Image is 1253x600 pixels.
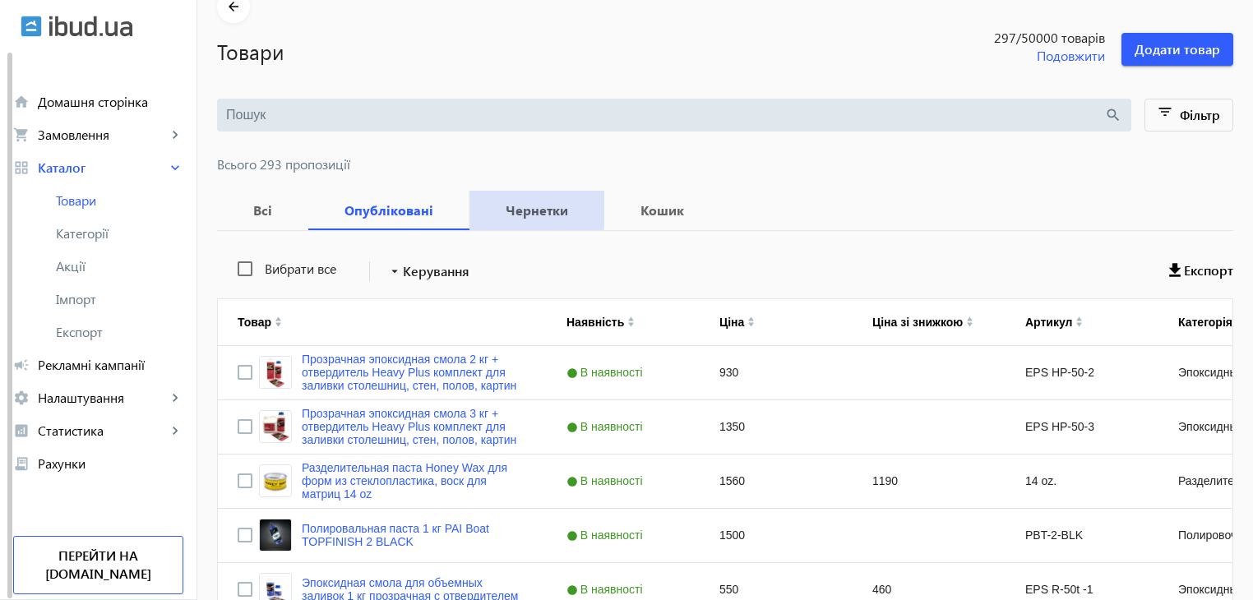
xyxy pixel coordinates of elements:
[38,390,167,406] span: Налаштування
[627,316,635,321] img: arrow-up.svg
[167,127,183,143] mat-icon: keyboard_arrow_right
[853,455,1006,508] div: 1190
[13,159,30,176] mat-icon: grid_view
[747,316,755,321] img: arrow-up.svg
[489,204,585,217] b: Чернетки
[38,422,167,439] span: Статистика
[1037,47,1105,65] span: Подовжити
[1006,346,1158,399] div: EPS HP-50-2
[302,407,527,446] a: Прозрачная эпоксидная смола 3 кг + отвердитель Heavy Plus комплект для заливки столешниц, стен, п...
[238,316,271,329] div: Товар
[167,422,183,439] mat-icon: keyboard_arrow_right
[302,522,527,548] a: Полировальная паста 1 кг PAI Boat TOPFINISH 2 BLACK
[13,127,30,143] mat-icon: shopping_cart
[56,324,183,340] span: Експорт
[1075,316,1083,321] img: arrow-up.svg
[13,357,30,373] mat-icon: campaign
[56,258,183,275] span: Акції
[56,192,183,209] span: Товари
[13,536,183,594] a: Перейти на [DOMAIN_NAME]
[1104,106,1122,124] mat-icon: search
[1006,400,1158,454] div: EPS HP-50-3
[700,400,853,454] div: 1350
[275,322,282,327] img: arrow-down.svg
[1006,509,1158,562] div: PBT-2-BLK
[700,509,853,562] div: 1500
[328,204,450,217] b: Опубліковані
[226,106,1104,124] input: Пошук
[566,420,647,433] span: В наявності
[719,316,744,329] div: Ціна
[38,159,167,176] span: Каталог
[1178,316,1232,329] div: Категорія
[1169,256,1233,286] button: Експорт
[627,322,635,327] img: arrow-down.svg
[1006,455,1158,508] div: 14 oz.
[872,316,963,329] div: Ціна зі знижкою
[38,455,183,472] span: Рахунки
[386,263,403,279] mat-icon: arrow_drop_down
[302,353,527,392] a: Прозрачная эпоксидная смола 2 кг + отвердитель Heavy Plus комплект для заливки столешниц, стен, п...
[13,422,30,439] mat-icon: analytics
[1184,261,1233,279] span: Експорт
[566,528,647,542] span: В наявності
[38,127,167,143] span: Замовлення
[275,316,282,321] img: arrow-up.svg
[1016,29,1105,47] span: /50000 товарів
[1025,316,1072,329] div: Артикул
[566,583,647,596] span: В наявності
[926,29,1105,47] span: 297
[966,322,973,327] img: arrow-down.svg
[403,261,469,281] span: Керування
[1144,99,1234,132] button: Фільтр
[566,474,647,487] span: В наявності
[624,204,700,217] b: Кошик
[56,225,183,242] span: Категорії
[1135,40,1220,58] span: Додати товар
[217,158,1233,171] span: Всього 293 пропозиції
[966,316,973,321] img: arrow-up.svg
[566,366,647,379] span: В наявності
[237,204,289,217] b: Всі
[21,16,42,37] img: ibud.svg
[1075,322,1083,327] img: arrow-down.svg
[566,316,624,329] div: Наявність
[38,357,183,373] span: Рекламні кампанії
[1121,33,1233,66] button: Додати товар
[700,346,853,399] div: 930
[38,94,183,110] span: Домашня сторінка
[56,291,183,307] span: Імпорт
[167,159,183,176] mat-icon: keyboard_arrow_right
[167,390,183,406] mat-icon: keyboard_arrow_right
[261,262,336,275] label: Вибрати все
[1180,106,1220,123] span: Фільтр
[747,322,755,327] img: arrow-down.svg
[13,94,30,110] mat-icon: home
[49,16,132,37] img: ibud_text.svg
[13,390,30,406] mat-icon: settings
[1154,104,1177,127] mat-icon: filter_list
[700,455,853,508] div: 1560
[380,256,476,286] button: Керування
[217,37,909,66] h1: Товари
[13,455,30,472] mat-icon: receipt_long
[302,461,527,501] a: Разделительная паста Honey Wax для форм из стеклопластика, воск для матриц 14 oz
